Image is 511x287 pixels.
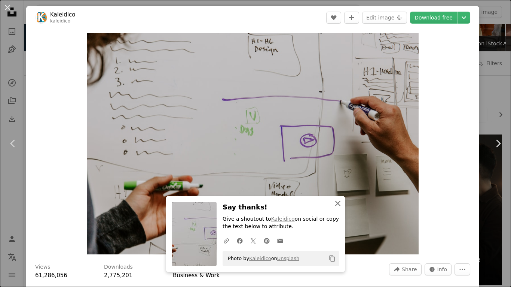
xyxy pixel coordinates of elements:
h3: Downloads [104,263,133,271]
span: Photo by on [224,253,299,265]
h3: Say thanks! [223,202,339,213]
button: Zoom in on this image [87,33,418,254]
p: Give a shoutout to on social or copy the text below to attribute. [223,216,339,231]
img: two people drawing on whiteboard [87,33,418,254]
button: Share this image [389,263,421,275]
span: Share [402,264,417,275]
img: Go to Kaleidico's profile [35,12,47,24]
a: Business & Work [173,272,220,279]
a: Share on Facebook [233,233,247,248]
a: Share on Twitter [247,233,260,248]
button: Edit image [362,12,407,24]
button: Copy to clipboard [326,252,339,265]
button: More Actions [455,263,470,275]
a: Share over email [273,233,287,248]
a: Unsplash [277,256,299,261]
button: Like [326,12,341,24]
a: Share on Pinterest [260,233,273,248]
button: Add to Collection [344,12,359,24]
a: kaleidico [50,18,70,24]
a: Kaleidico [50,11,75,18]
button: Stats about this image [425,263,452,275]
span: 61,286,056 [35,272,67,279]
a: Download free [410,12,457,24]
a: Kaleidico [271,216,295,222]
span: Info [437,264,447,275]
a: Next [485,108,511,179]
button: Choose download size [458,12,470,24]
h3: Views [35,263,51,271]
a: Kaleidico [249,256,271,261]
span: 2,775,201 [104,272,132,279]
